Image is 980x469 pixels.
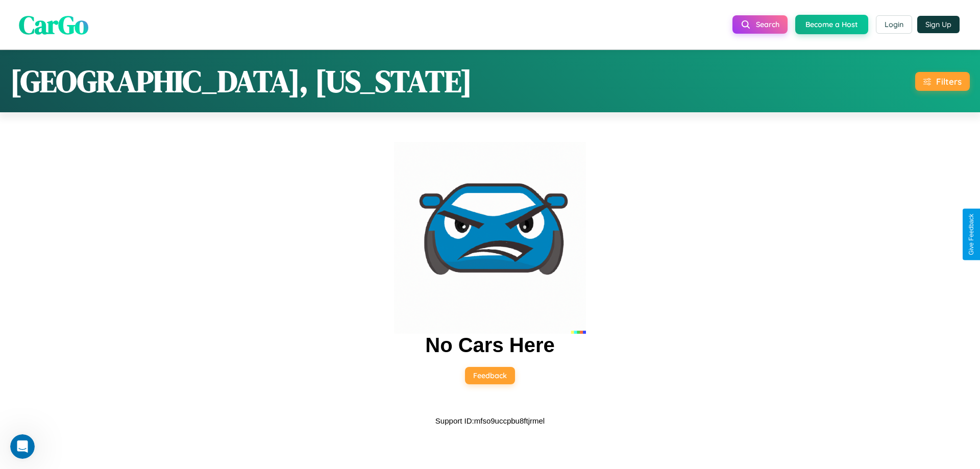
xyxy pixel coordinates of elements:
span: CarGo [19,7,88,42]
div: Give Feedback [968,214,975,255]
div: Filters [936,76,962,87]
button: Search [732,15,788,34]
h2: No Cars Here [425,334,554,357]
button: Sign Up [917,16,960,33]
button: Login [876,15,912,34]
p: Support ID: mfso9uccpbu8ftjrmel [435,414,545,428]
iframe: Intercom live chat [10,434,35,459]
h1: [GEOGRAPHIC_DATA], [US_STATE] [10,60,472,102]
button: Feedback [465,367,515,384]
button: Become a Host [795,15,868,34]
button: Filters [915,72,970,91]
img: car [394,142,586,334]
span: Search [756,20,779,29]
